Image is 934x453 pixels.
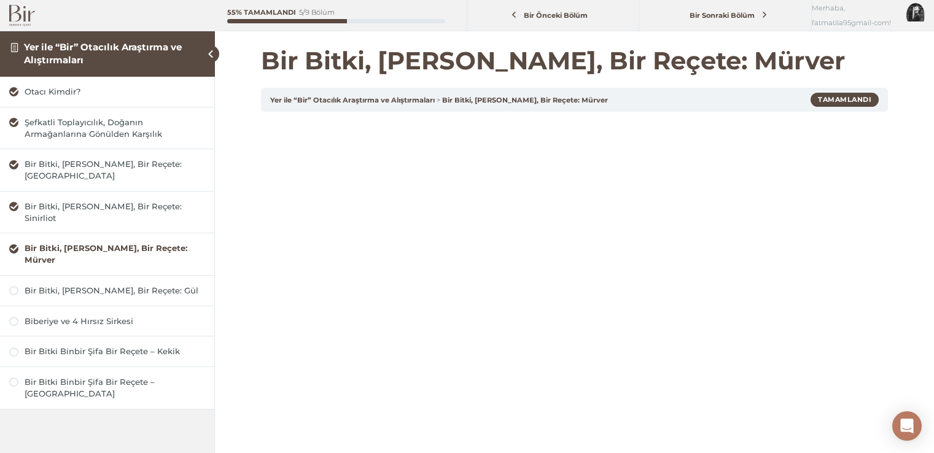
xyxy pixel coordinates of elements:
[9,242,205,266] a: Bir Bitki, [PERSON_NAME], Bir Reçete: Mürver
[261,46,888,75] h1: Bir Bitki, [PERSON_NAME], Bir Reçete: Mürver
[642,4,808,27] a: Bir Sonraki Bölüm
[227,9,296,16] div: 55% Tamamlandı
[24,41,182,65] a: Yer ile “Bir” Otacılık Araştırma ve Alıştırmaları
[25,86,205,98] div: Otacı Kimdir?
[9,376,205,400] a: Bir Bitki Binbir Şifa Bir Reçete – [GEOGRAPHIC_DATA]
[25,117,205,140] div: Şefkatli Toplayıcılık, Doğanın Armağanlarına Gönülden Karşılık
[270,96,435,104] a: Yer ile “Bir” Otacılık Araştırma ve Alıştırmaları
[517,11,595,20] span: Bir Önceki Bölüm
[9,201,205,224] a: Bir Bitki, [PERSON_NAME], Bir Reçete: Sinirliot
[9,316,205,327] a: Biberiye ve 4 Hırsız Sirkesi
[9,285,205,296] a: Bir Bitki, [PERSON_NAME], Bir Reçete: Gül
[25,346,205,357] div: Bir Bitki Binbir Şifa Bir Reçete – Kekik
[25,201,205,224] div: Bir Bitki, [PERSON_NAME], Bir Reçete: Sinirliot
[470,4,636,27] a: Bir Önceki Bölüm
[892,411,922,441] div: Open Intercom Messenger
[9,158,205,182] a: Bir Bitki, [PERSON_NAME], Bir Reçete: [GEOGRAPHIC_DATA]
[25,242,205,266] div: Bir Bitki, [PERSON_NAME], Bir Reçete: Mürver
[9,346,205,357] a: Bir Bitki Binbir Şifa Bir Reçete – Kekik
[442,96,608,104] a: Bir Bitki, [PERSON_NAME], Bir Reçete: Mürver
[812,1,897,30] span: Merhaba, fatmatila95gmail-com!
[25,285,205,296] div: Bir Bitki, [PERSON_NAME], Bir Reçete: Gül
[811,93,879,106] div: Tamamlandı
[25,376,205,400] div: Bir Bitki Binbir Şifa Bir Reçete – [GEOGRAPHIC_DATA]
[9,5,35,26] img: Bir Logo
[299,9,335,16] div: 5/9 Bölüm
[25,316,205,327] div: Biberiye ve 4 Hırsız Sirkesi
[9,117,205,140] a: Şefkatli Toplayıcılık, Doğanın Armağanlarına Gönülden Karşılık
[683,11,762,20] span: Bir Sonraki Bölüm
[25,158,205,182] div: Bir Bitki, [PERSON_NAME], Bir Reçete: [GEOGRAPHIC_DATA]
[9,86,205,98] a: Otacı Kimdir?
